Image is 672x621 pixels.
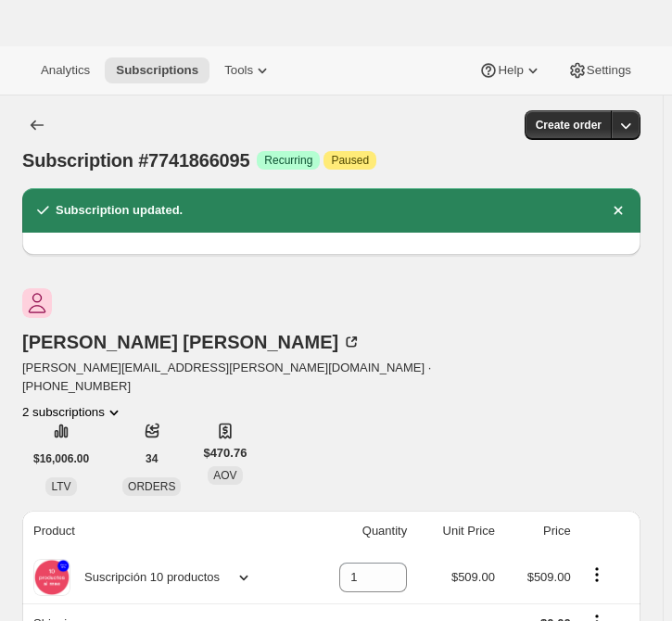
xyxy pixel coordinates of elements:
[22,150,249,171] span: Subscription #7741866095
[22,444,100,474] button: $16,006.00
[527,570,571,584] span: $509.00
[525,110,613,140] button: Create order
[128,480,175,493] span: ORDERS
[468,57,552,83] button: Help
[30,57,101,83] button: Analytics
[224,63,253,78] span: Tools
[264,153,312,168] span: Recurring
[22,110,52,140] button: Subscriptions
[33,559,70,596] img: product img
[609,539,653,584] iframe: Intercom live chat
[582,564,612,585] button: Product actions
[51,480,70,493] span: LTV
[56,201,183,220] h2: Subscription updated.
[22,288,52,318] span: Jandro Hernández
[498,63,523,78] span: Help
[203,444,247,463] span: $470.76
[603,196,633,225] button: Dismiss notification
[22,403,123,422] button: Product actions
[41,63,90,78] span: Analytics
[213,57,283,83] button: Tools
[22,511,303,551] th: Product
[33,451,89,466] span: $16,006.00
[22,333,361,351] div: [PERSON_NAME] [PERSON_NAME]
[331,153,369,168] span: Paused
[70,568,220,587] div: Suscripción 10 productos
[587,63,631,78] span: Settings
[134,444,169,474] button: 34
[105,57,209,83] button: Subscriptions
[451,570,495,584] span: $509.00
[116,63,198,78] span: Subscriptions
[146,451,158,466] span: 34
[22,359,455,396] span: [PERSON_NAME][EMAIL_ADDRESS][PERSON_NAME][DOMAIN_NAME] · [PHONE_NUMBER]
[213,469,236,482] span: AOV
[303,511,412,551] th: Quantity
[557,57,642,83] button: Settings
[536,118,602,133] span: Create order
[501,511,577,551] th: Price
[412,511,501,551] th: Unit Price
